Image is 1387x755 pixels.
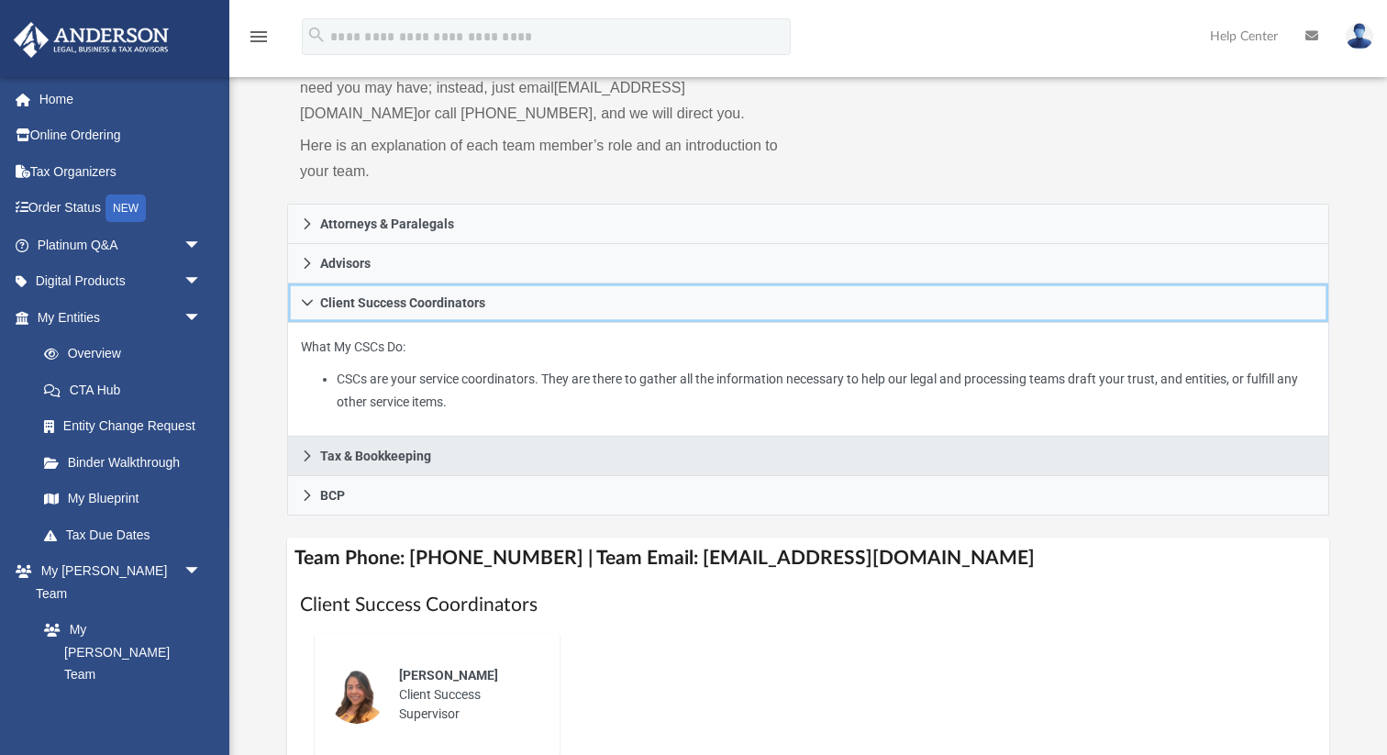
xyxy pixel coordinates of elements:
span: BCP [320,489,345,502]
span: arrow_drop_down [183,553,220,591]
div: Client Success Supervisor [386,653,547,737]
div: NEW [105,194,146,222]
a: Tax & Bookkeeping [287,437,1329,476]
a: My Entitiesarrow_drop_down [13,299,229,336]
a: Advisors [287,244,1329,283]
i: search [306,25,327,45]
img: User Pic [1346,23,1373,50]
span: arrow_drop_down [183,263,220,301]
span: Tax & Bookkeeping [320,450,431,462]
a: Online Ordering [13,117,229,154]
img: thumbnail [327,665,386,724]
span: Attorneys & Paralegals [320,217,454,230]
a: CTA Hub [26,372,229,408]
p: You don’t need to know who to contact specifically for each question or need you may have; instea... [300,50,795,127]
a: Client Success Coordinators [287,283,1329,323]
h1: Client Success Coordinators [300,592,1316,618]
span: [PERSON_NAME] [399,668,498,683]
a: BCP [287,476,1329,516]
a: Binder Walkthrough [26,444,229,481]
a: [EMAIL_ADDRESS][DOMAIN_NAME] [300,80,685,121]
p: What My CSCs Do: [301,336,1315,413]
a: Attorneys & Paralegals [287,204,1329,244]
div: Client Success Coordinators [287,323,1329,437]
span: arrow_drop_down [183,299,220,337]
span: Client Success Coordinators [320,296,485,309]
a: Overview [26,336,229,372]
a: Tax Due Dates [26,516,229,553]
i: menu [248,26,270,48]
li: CSCs are your service coordinators. They are there to gather all the information necessary to hel... [337,368,1315,413]
a: My [PERSON_NAME] Team [26,612,211,694]
a: Home [13,81,229,117]
a: Tax Organizers [13,153,229,190]
h4: Team Phone: [PHONE_NUMBER] | Team Email: [EMAIL_ADDRESS][DOMAIN_NAME] [287,538,1329,579]
a: My [PERSON_NAME] Teamarrow_drop_down [13,553,220,612]
span: Advisors [320,257,371,270]
p: Here is an explanation of each team member’s role and an introduction to your team. [300,133,795,184]
a: Platinum Q&Aarrow_drop_down [13,227,229,263]
span: arrow_drop_down [183,227,220,264]
img: Anderson Advisors Platinum Portal [8,22,174,58]
a: Entity Change Request [26,408,229,445]
a: My Blueprint [26,481,220,517]
a: Order StatusNEW [13,190,229,228]
a: Digital Productsarrow_drop_down [13,263,229,300]
a: Anderson System [26,693,220,729]
a: menu [248,35,270,48]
